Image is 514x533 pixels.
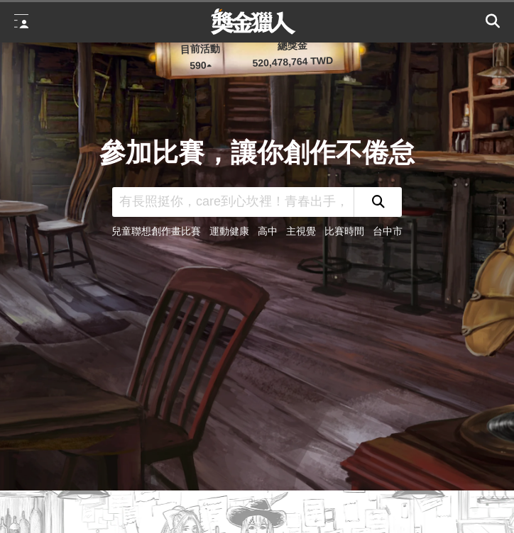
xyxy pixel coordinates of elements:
a: 運動健康 [209,225,249,237]
a: 台中市 [373,225,403,237]
p: 590 ▴ [172,57,229,74]
p: 520,478,764 TWD [229,52,357,72]
p: 總獎金 [228,36,356,55]
p: 目前活動 [171,41,229,58]
a: 比賽時間 [324,225,364,237]
a: 高中 [258,225,278,237]
a: 兒童聯想創作畫比賽 [111,225,201,237]
input: 有長照挺你，care到心坎裡！青春出手，拍出照顧 影音徵件活動 [112,187,354,217]
div: 參加比賽，讓你創作不倦怠 [99,133,415,173]
a: 主視覺 [286,225,316,237]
